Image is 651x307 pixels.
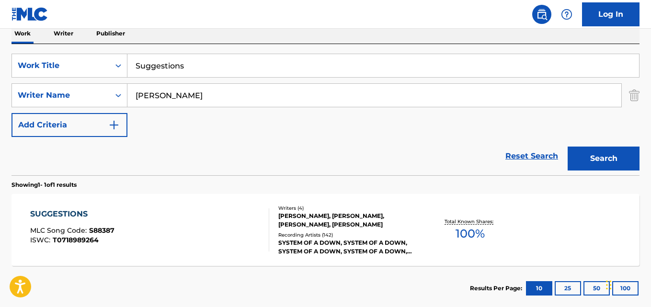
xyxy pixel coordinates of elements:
[30,208,114,220] div: SUGGESTIONS
[526,281,552,296] button: 10
[11,194,640,266] a: SUGGESTIONSMLC Song Code:S88387ISWC:T0718989264Writers (4)[PERSON_NAME], [PERSON_NAME], [PERSON_N...
[53,236,99,244] span: T0718989264
[606,271,612,299] div: Drag
[18,90,104,101] div: Writer Name
[568,147,640,171] button: Search
[11,54,640,175] form: Search Form
[536,9,548,20] img: search
[470,284,525,293] p: Results Per Page:
[603,261,651,307] iframe: Chat Widget
[555,281,581,296] button: 25
[11,23,34,44] p: Work
[11,181,77,189] p: Showing 1 - 1 of 1 results
[51,23,76,44] p: Writer
[501,146,563,167] a: Reset Search
[278,239,418,256] div: SYSTEM OF A DOWN, SYSTEM OF A DOWN, SYSTEM OF A DOWN, SYSTEM OF A DOWN, SYSTEM OF A DOWN
[89,226,114,235] span: S88387
[30,236,53,244] span: ISWC :
[532,5,551,24] a: Public Search
[582,2,640,26] a: Log In
[445,218,496,225] p: Total Known Shares:
[278,231,418,239] div: Recording Artists ( 142 )
[583,281,610,296] button: 50
[108,119,120,131] img: 9d2ae6d4665cec9f34b9.svg
[93,23,128,44] p: Publisher
[278,205,418,212] div: Writers ( 4 )
[561,9,572,20] img: help
[30,226,89,235] span: MLC Song Code :
[456,225,485,242] span: 100 %
[278,212,418,229] div: [PERSON_NAME], [PERSON_NAME], [PERSON_NAME], [PERSON_NAME]
[11,113,127,137] button: Add Criteria
[629,83,640,107] img: Delete Criterion
[11,7,48,21] img: MLC Logo
[557,5,576,24] div: Help
[18,60,104,71] div: Work Title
